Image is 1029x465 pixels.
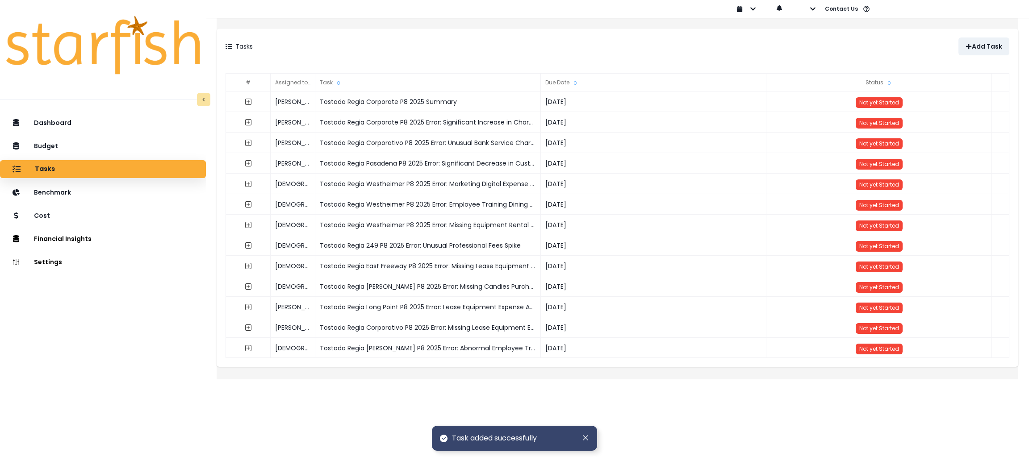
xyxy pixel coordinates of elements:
div: Tostada Regia Westheimer P8 2025 Error: Missing Equipment Rental Expense [315,215,541,235]
span: Not yet Started [859,263,899,270]
button: expand outline [240,258,256,274]
button: expand outline [240,320,256,336]
button: expand outline [240,299,256,315]
div: [DEMOGRAPHIC_DATA] [271,174,315,194]
div: [DATE] [541,276,766,297]
div: [DATE] [541,194,766,215]
svg: expand outline [245,201,252,208]
div: Tostada Regia Corporate P8 2025 Summary [315,91,541,112]
div: [PERSON_NAME] [271,112,315,133]
span: Not yet Started [859,99,899,106]
div: [DATE] [541,256,766,276]
div: Assigned to [271,74,315,91]
svg: expand outline [245,242,252,249]
div: Task [315,74,541,91]
svg: expand outline [245,345,252,352]
button: Dismiss [581,433,590,443]
span: Not yet Started [859,283,899,291]
button: expand outline [240,135,256,151]
p: Budget [34,142,58,150]
svg: expand outline [245,221,252,228]
div: [DATE] [541,215,766,235]
p: Add Task [972,43,1002,50]
svg: expand outline [245,180,252,187]
span: Not yet Started [859,181,899,188]
div: [DATE] [541,317,766,338]
div: Tostada Regia 249 P8 2025 Error: Unusual Professional Fees Spike [315,235,541,256]
div: Due Date [541,74,766,91]
div: [PERSON_NAME] [271,91,315,112]
button: expand outline [240,176,256,192]
div: [DATE] [541,112,766,133]
span: Not yet Started [859,324,899,332]
div: Tostada Regia Corporativo P8 2025 Error: Unusual Bank Service Charges [315,133,541,153]
button: expand outline [240,196,256,212]
span: Not yet Started [859,201,899,209]
svg: sort [310,79,317,87]
div: [PERSON_NAME] [271,133,315,153]
div: [PERSON_NAME] [271,153,315,174]
div: [DEMOGRAPHIC_DATA] [271,276,315,297]
svg: expand outline [245,119,252,126]
button: expand outline [240,340,256,356]
button: expand outline [240,217,256,233]
svg: sort [572,79,579,87]
button: expand outline [240,278,256,295]
div: Tostada Regia [PERSON_NAME] P8 2025 Error: Missing Candies Purchases [315,276,541,297]
span: Not yet Started [859,160,899,168]
svg: expand outline [245,283,252,290]
div: [PERSON_NAME] [271,317,315,338]
button: expand outline [240,94,256,110]
button: expand outline [240,155,256,171]
svg: expand outline [245,324,252,331]
div: [DEMOGRAPHIC_DATA] [271,215,315,235]
svg: sort [335,79,342,87]
div: Tostada Regia East Freeway P8 2025 Error: Missing Lease Equipment Expense [315,256,541,276]
div: # [226,74,271,91]
div: Tostada Regia Long Point P8 2025 Error: Lease Equipment Expense Anomaly [315,297,541,317]
svg: expand outline [245,139,252,146]
div: Tostada Regia [PERSON_NAME] P8 2025 Error: Abnormal Employee Training Kitchen Expense [315,338,541,358]
p: Tasks [235,42,253,51]
div: [DEMOGRAPHIC_DATA] [271,338,315,358]
p: Tasks [35,165,55,173]
span: Not yet Started [859,304,899,311]
svg: expand outline [245,160,252,167]
svg: sort [886,79,893,87]
div: [PERSON_NAME] [271,297,315,317]
svg: expand outline [245,98,252,105]
div: [DATE] [541,235,766,256]
span: Not yet Started [859,222,899,229]
div: [DATE] [541,338,766,358]
button: expand outline [240,237,256,253]
button: expand outline [240,114,256,130]
div: Tostada Regia Westheimer P8 2025 Error: Employee Training Dining Decrease [315,194,541,215]
span: Not yet Started [859,119,899,127]
div: Tostada Regia Pasadena P8 2025 Error: Significant Decrease in Customer Promo Online [315,153,541,174]
p: Benchmark [34,189,71,196]
div: Status [766,74,992,91]
div: Tostada Regia Corporativo P8 2025 Error: Missing Lease Equipment Expense [315,317,541,338]
div: [DATE] [541,91,766,112]
p: Cost [34,212,50,220]
p: Dashboard [34,119,71,127]
svg: expand outline [245,303,252,311]
div: [DATE] [541,153,766,174]
span: Not yet Started [859,345,899,353]
span: Task added successfully [452,433,537,444]
div: [DEMOGRAPHIC_DATA] [271,194,315,215]
div: Tostada Regia Corporate P8 2025 Error: Significant Increase in Charge Back Spot ON [315,112,541,133]
div: [DEMOGRAPHIC_DATA] [271,256,315,276]
button: Add Task [958,37,1009,55]
div: Tostada Regia Westheimer P8 2025 Error: Marketing Digital Expense Drop [315,174,541,194]
span: Not yet Started [859,242,899,250]
span: Not yet Started [859,140,899,147]
div: [DATE] [541,297,766,317]
svg: expand outline [245,262,252,270]
div: [DATE] [541,133,766,153]
div: [DATE] [541,174,766,194]
div: [DEMOGRAPHIC_DATA] [271,235,315,256]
